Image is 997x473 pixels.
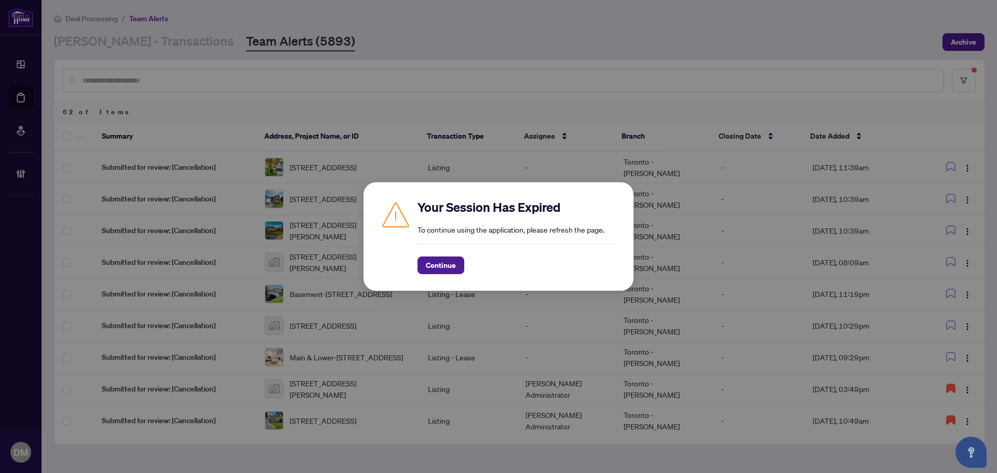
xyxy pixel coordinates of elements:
span: Continue [426,257,456,274]
button: Continue [417,256,464,274]
img: Caution icon [380,199,411,230]
h2: Your Session Has Expired [417,199,617,215]
button: Open asap [955,437,987,468]
div: To continue using the application, please refresh the page. [417,199,617,274]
